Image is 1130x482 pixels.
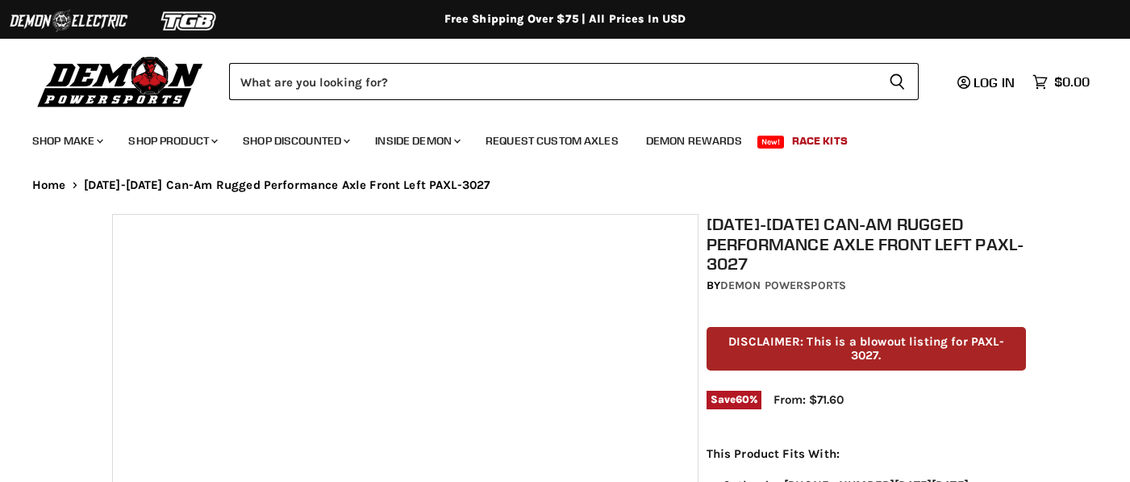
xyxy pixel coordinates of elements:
[32,52,209,110] img: Demon Powersports
[707,277,1026,295] div: by
[707,444,1026,463] p: This Product Fits With:
[473,124,631,157] a: Request Custom Axles
[129,6,250,36] img: TGB Logo 2
[20,118,1086,157] ul: Main menu
[974,74,1015,90] span: Log in
[876,63,919,100] button: Search
[707,327,1026,371] p: DISCLAIMER: This is a blowout listing for PAXL-3027.
[363,124,470,157] a: Inside Demon
[707,214,1026,274] h1: [DATE]-[DATE] Can-Am Rugged Performance Axle Front Left PAXL-3027
[231,124,360,157] a: Shop Discounted
[780,124,860,157] a: Race Kits
[950,75,1024,90] a: Log in
[1054,74,1090,90] span: $0.00
[20,124,113,157] a: Shop Make
[707,391,762,409] span: Save %
[229,63,919,100] form: Product
[32,178,66,192] a: Home
[736,393,749,405] span: 60
[8,6,129,36] img: Demon Electric Logo 2
[773,392,844,407] span: From: $71.60
[720,279,846,292] a: Demon Powersports
[634,124,754,157] a: Demon Rewards
[84,178,490,192] span: [DATE]-[DATE] Can-Am Rugged Performance Axle Front Left PAXL-3027
[229,63,876,100] input: Search
[757,136,785,149] span: New!
[116,124,227,157] a: Shop Product
[1024,70,1098,94] a: $0.00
